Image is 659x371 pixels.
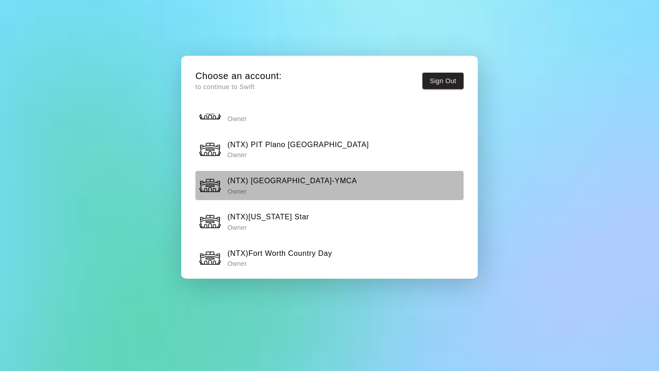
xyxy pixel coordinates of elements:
p: to continue to Swift [195,82,282,92]
p: Owner [227,114,369,123]
h6: (NTX) [GEOGRAPHIC_DATA]-YMCA [227,175,357,187]
h6: (NTX) PIT Plano [GEOGRAPHIC_DATA] [227,139,369,151]
button: (NTX) Flower Mound-YMCA(NTX) [GEOGRAPHIC_DATA]-YMCA Owner [195,171,464,200]
img: (NTX) Flower Mound-YMCA [199,174,221,197]
button: (NTX) PIT Plano Lower Bowl(NTX) PIT Plano [GEOGRAPHIC_DATA] Owner [195,135,464,164]
h5: Choose an account: [195,70,282,82]
p: Owner [227,259,332,268]
p: Owner [227,223,309,232]
h6: (NTX)Fort Worth Country Day [227,248,332,260]
button: (NTX)Fort Worth Country Day(NTX)Fort Worth Country Day Owner [195,244,464,272]
p: Owner [227,150,369,159]
button: Sign Out [422,73,464,90]
h6: (NTX)[US_STATE] Star [227,211,309,223]
button: (NTX)Texas Star(NTX)[US_STATE] Star Owner [195,207,464,236]
img: (NTX)Texas Star [199,210,221,233]
img: (NTX)Fort Worth Country Day [199,247,221,270]
img: (NTX) PIT Plano Lower Bowl [199,138,221,161]
p: Owner [227,187,357,196]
